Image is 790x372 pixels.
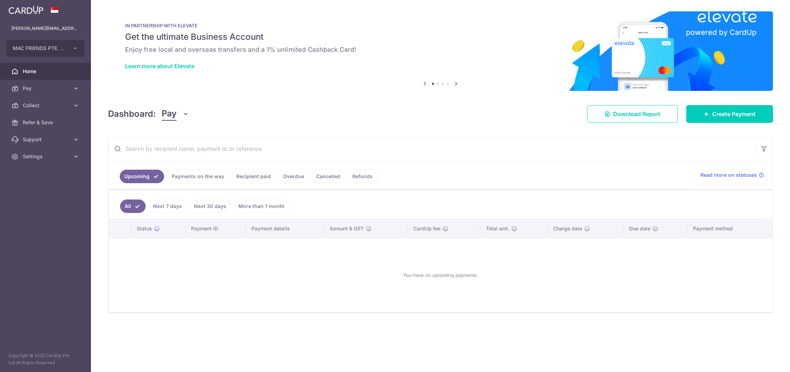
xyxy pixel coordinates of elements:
img: Renovation banner [108,11,773,91]
p: IN PARTNERSHIP WITH ELEVATE [125,23,756,28]
span: Pay [23,85,70,92]
a: Next 7 days [148,199,186,213]
a: Recipient paid [232,170,276,183]
div: You have no upcoming payments. [117,244,764,306]
a: Refunds [348,170,377,183]
span: Collect [23,102,70,109]
th: Payment method [687,219,772,238]
a: Payments on the way [167,170,229,183]
h5: Get the ultimate Business Account [125,31,756,43]
span: Total amt. [486,225,509,232]
span: Pay [162,107,177,121]
span: Status [137,225,152,232]
a: Upcoming [120,170,164,183]
a: Read more on statuses [700,171,764,179]
a: Create Payment [686,105,773,123]
span: Charge date [553,225,582,232]
span: MAC FRIENDS PTE. LTD. [13,45,65,52]
th: Payment details [246,219,324,238]
h6: Enjoy free local and overseas transfers and a 1% unlimited Cashback Card! [125,45,756,54]
span: Read more on statuses [700,171,757,179]
a: Learn more about Elevate [125,62,194,70]
span: Support [23,136,70,143]
a: All [120,199,146,213]
a: Next 30 days [189,199,231,213]
span: Refer & Save [23,119,70,126]
p: [PERSON_NAME][EMAIL_ADDRESS][DOMAIN_NAME] [11,25,80,32]
input: Search by recipient name, payment id or reference [108,137,756,160]
span: Amount & GST [330,225,364,232]
button: MAC FRIENDS PTE. LTD. [6,40,85,57]
th: Payment ID [185,219,246,238]
span: Home [23,68,70,75]
span: Settings [23,153,70,160]
span: CardUp fee [413,225,440,232]
span: Due date [629,225,650,232]
button: Pay [162,107,189,121]
img: CardUp [9,6,43,14]
span: Download Report [613,110,660,118]
a: Cancelled [312,170,345,183]
span: Create Payment [712,110,756,118]
h4: Dashboard: [108,108,156,120]
a: Overdue [278,170,309,183]
a: More than 1 month [234,199,289,213]
a: Download Report [587,105,678,123]
iframe: 打开一个小组件，您可以在其中找到更多信息 [746,351,783,368]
